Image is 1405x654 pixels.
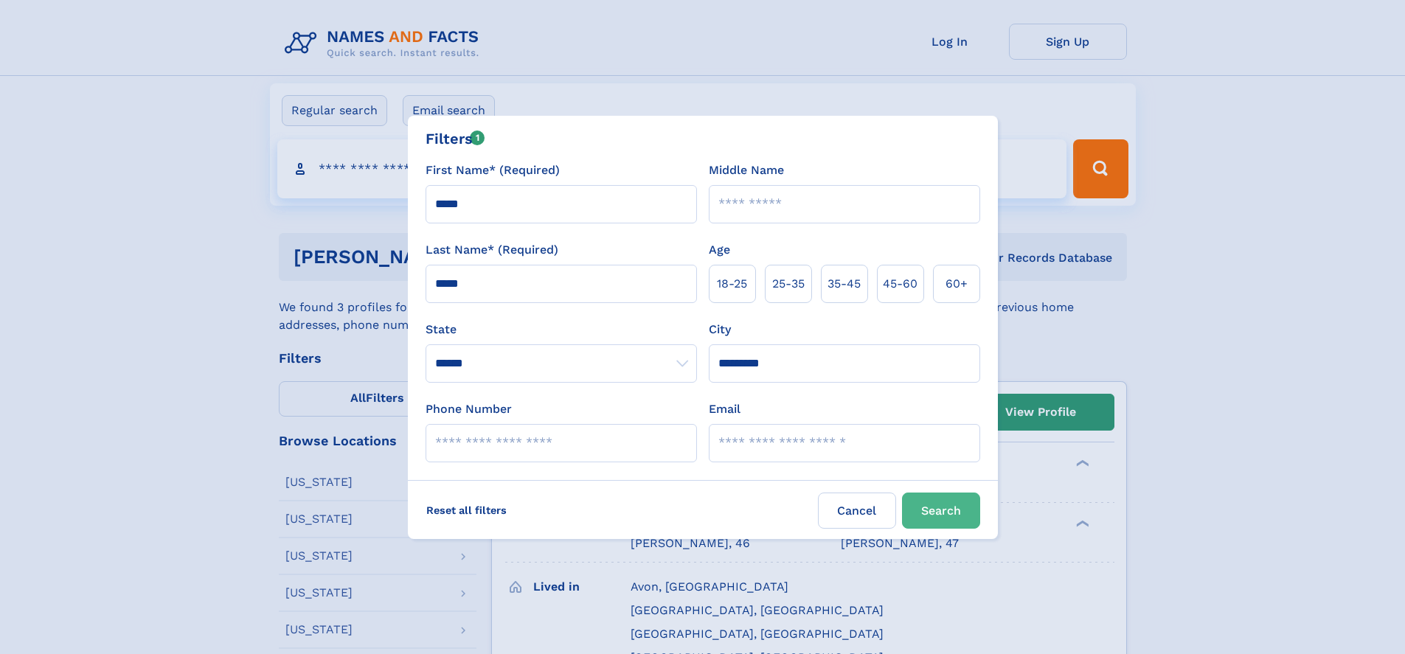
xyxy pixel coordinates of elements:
[946,275,968,293] span: 60+
[426,321,697,338] label: State
[709,400,740,418] label: Email
[709,321,731,338] label: City
[717,275,747,293] span: 18‑25
[426,128,485,150] div: Filters
[709,161,784,179] label: Middle Name
[426,241,558,259] label: Last Name* (Required)
[902,493,980,529] button: Search
[883,275,917,293] span: 45‑60
[426,161,560,179] label: First Name* (Required)
[772,275,805,293] span: 25‑35
[417,493,516,528] label: Reset all filters
[818,493,896,529] label: Cancel
[426,400,512,418] label: Phone Number
[709,241,730,259] label: Age
[828,275,861,293] span: 35‑45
